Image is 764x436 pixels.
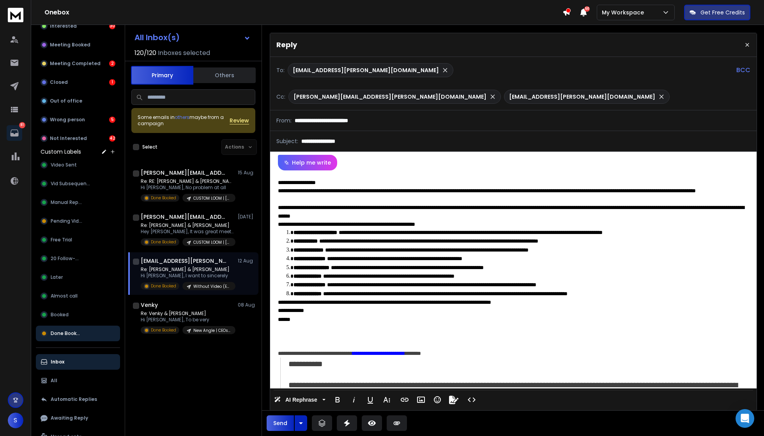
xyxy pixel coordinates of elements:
[134,34,180,41] h1: All Inbox(s)
[602,9,647,16] p: My Workspace
[44,8,562,17] h1: Onebox
[363,392,378,408] button: Underline (⌘U)
[141,213,226,221] h1: [PERSON_NAME][EMAIL_ADDRESS][DOMAIN_NAME]
[141,222,234,229] p: Re: [PERSON_NAME] & [PERSON_NAME]
[151,195,176,201] p: Done Booked
[284,397,319,403] span: AI Rephrase
[7,125,22,141] a: 81
[141,184,234,191] p: Hi [PERSON_NAME], No problem at all
[276,93,285,101] p: Cc:
[141,229,234,235] p: Hey [PERSON_NAME], It was great meeting
[193,239,231,245] p: CUSTOM LOOM | [PERSON_NAME] | WHOLE WORLD
[141,317,234,323] p: Hi [PERSON_NAME], To be very
[50,42,90,48] p: Meeting Booked
[193,328,231,333] p: New Angle | CEOs & Founders | [GEOGRAPHIC_DATA]
[276,137,298,145] p: Subject:
[509,93,655,101] p: [EMAIL_ADDRESS][PERSON_NAME][DOMAIN_NAME]
[272,392,327,408] button: AI Rephrase
[267,415,294,431] button: Send
[51,218,85,224] span: Pending Video
[51,396,97,402] p: Automatic Replies
[238,258,255,264] p: 12 Aug
[128,30,257,45] button: All Inbox(s)
[151,283,176,289] p: Done Booked
[293,66,439,74] p: [EMAIL_ADDRESS][PERSON_NAME][DOMAIN_NAME]
[36,176,120,191] button: Vid Subsequence
[36,251,120,266] button: 20 Follow-up
[36,354,120,370] button: Inbox
[151,327,176,333] p: Done Booked
[50,135,87,142] p: Not Interested
[50,117,85,123] p: Wrong person
[276,66,285,74] p: To:
[36,213,120,229] button: Pending Video
[276,117,292,124] p: From:
[51,378,57,384] p: All
[51,312,69,318] span: Booked
[141,266,234,273] p: Re: [PERSON_NAME] & [PERSON_NAME]
[109,135,115,142] div: 42
[684,5,750,20] button: Get Free Credits
[175,114,189,121] span: others
[36,232,120,248] button: Free Trial
[138,114,230,127] div: Some emails in maybe from a campaign
[36,392,120,407] button: Automatic Replies
[238,214,255,220] p: [DATE]
[51,162,77,168] span: Video Sent
[50,23,77,29] p: Interested
[700,9,745,16] p: Get Free Credits
[347,392,361,408] button: Italic (⌘I)
[36,269,120,285] button: Later
[8,8,23,22] img: logo
[736,409,754,428] div: Open Intercom Messenger
[109,60,115,67] div: 2
[134,48,156,58] span: 120 / 120
[141,273,234,279] p: Hi [PERSON_NAME], I want to sincerely
[278,155,337,170] button: Help me write
[142,144,157,150] label: Select
[51,415,88,421] p: Awaiting Reply
[109,117,115,123] div: 5
[36,326,120,341] button: Done Booked
[151,239,176,245] p: Done Booked
[19,122,25,128] p: 81
[141,301,158,309] h1: Venky
[8,413,23,428] button: S
[36,131,120,146] button: Not Interested42
[50,79,68,85] p: Closed
[51,274,63,280] span: Later
[50,60,101,67] p: Meeting Completed
[36,93,120,109] button: Out of office
[51,181,92,187] span: Vid Subsequence
[36,288,120,304] button: Almost call
[51,255,81,262] span: 20 Follow-up
[109,23,115,29] div: 30
[141,169,226,177] h1: [PERSON_NAME][EMAIL_ADDRESS][DOMAIN_NAME]
[141,178,234,184] p: Re: RE: [PERSON_NAME] & [PERSON_NAME]
[36,56,120,71] button: Meeting Completed2
[36,18,120,34] button: Interested30
[230,117,249,124] button: Review
[141,310,234,317] p: Re: Venky & [PERSON_NAME]
[36,373,120,388] button: All
[36,410,120,426] button: Awaiting Reply
[131,66,193,85] button: Primary
[36,112,120,128] button: Wrong person5
[193,195,231,201] p: CUSTOM LOOM | [PERSON_NAME] | WHOLE WORLD
[51,199,82,206] span: Manual Reply
[51,359,64,365] p: Inbox
[36,195,120,210] button: Manual Reply
[50,98,82,104] p: Out of office
[584,6,590,12] span: 50
[36,307,120,323] button: Booked
[238,170,255,176] p: 15 Aug
[158,48,210,58] h3: Inboxes selected
[36,37,120,53] button: Meeting Booked
[51,330,83,337] span: Done Booked
[238,302,255,308] p: 08 Aug
[193,67,256,84] button: Others
[41,148,81,156] h3: Custom Labels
